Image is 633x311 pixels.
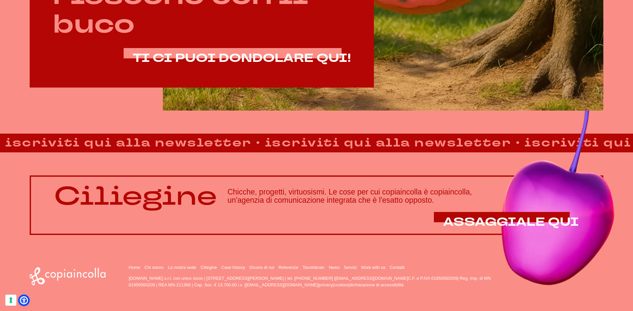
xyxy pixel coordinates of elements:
[279,265,298,270] a: Referenze
[54,182,217,211] p: Ciliegine
[334,282,348,287] a: cookies
[221,265,245,270] a: Case history
[329,265,340,270] a: News
[20,296,28,304] a: Open Accessibility Menu
[168,265,196,270] a: La nostra sede
[227,188,579,205] h3: Chicche, progetti, virtuosismi. Le cose per cui copiaincolla è copiaincolla, un'agenzia di comuni...
[443,214,579,230] span: ASSAGGIALE QUI
[129,275,508,288] p: [DOMAIN_NAME] s.r.l. con unico socio | [STREET_ADDRESS][PERSON_NAME] | tel. [PHONE_NUMBER] | C.F....
[349,282,404,287] a: dichiarazione di accessibilità
[361,265,385,270] a: Work with us
[200,265,217,270] a: Ciliegine
[5,295,16,306] button: Le tue preferenze relative al consenso per le tecnologie di tracciamento
[344,265,357,270] a: Servizi
[443,216,579,229] a: ASSAGGIALE QUI
[390,265,405,270] a: Contatti
[133,50,351,66] span: TI CI PUOI DONDOLARE QUI!
[133,52,351,65] a: TI CI PUOI DONDOLARE QUI!
[129,265,140,270] a: Home
[260,134,517,152] strong: iscriviti qui alla newsletter
[144,265,164,270] a: Chi siamo
[303,265,325,270] a: Tavolobrain
[335,276,408,281] a: [EMAIL_ADDRESS][DOMAIN_NAME]
[245,282,318,287] a: [EMAIL_ADDRESS][DOMAIN_NAME]
[249,265,274,270] a: Dicono di noi
[319,282,333,287] a: privacy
